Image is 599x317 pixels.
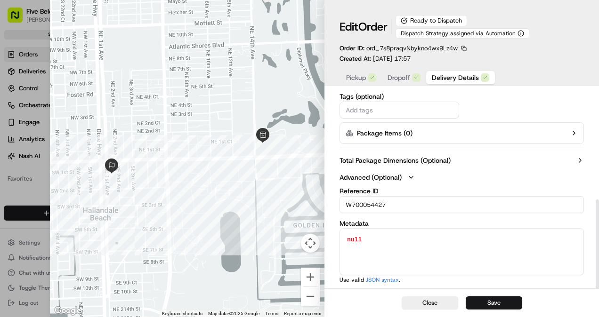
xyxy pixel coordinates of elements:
button: Map camera controls [301,234,320,253]
button: Start new chat [160,92,171,103]
div: Ready to Dispatch [396,15,467,26]
label: Advanced (Optional) [340,173,402,182]
input: Add tags [344,104,455,116]
img: 1736555255976-a54dd68f-1ca7-489b-9aae-adbdc363a1c4 [9,89,26,106]
button: Dispatch Strategy assigned via Automation [396,28,529,39]
p: Created At: [340,55,411,63]
a: JSON syntax [366,276,399,284]
label: Tags (optional) [340,93,459,100]
img: Google [52,305,83,317]
button: Total Package Dimensions (Optional) [340,156,584,165]
a: 📗Knowledge Base [6,132,76,149]
label: Total Package Dimensions (Optional) [340,156,451,165]
span: [DATE] 17:57 [373,55,411,63]
span: Delivery Details [432,73,479,82]
a: Terms (opens in new tab) [265,311,278,316]
a: Powered byPylon [66,158,114,166]
button: Zoom in [301,268,320,286]
img: Nash [9,9,28,28]
span: Pickup [346,73,366,82]
a: Open this area in Google Maps (opens a new window) [52,305,83,317]
label: Metadata [340,219,369,228]
a: 💻API Documentation [76,132,155,149]
span: Dispatch Strategy assigned via Automation [401,30,516,37]
button: Save [466,296,522,309]
p: Order ID: [340,44,458,53]
span: Order [358,19,388,34]
span: Pylon [94,159,114,166]
button: Zoom out [301,287,320,306]
label: Reference ID [340,188,584,194]
h1: Edit [340,19,388,34]
button: Package Items (0) [340,122,584,144]
p: Welcome 👋 [9,37,171,52]
span: API Documentation [89,136,151,145]
span: ord_7s8praqvNbykno4wx9Lz4w [366,44,458,52]
p: Use valid . [340,276,584,284]
span: Dropoff [388,73,410,82]
a: Report a map error [284,311,322,316]
div: We're available if you need us! [32,99,119,106]
button: Keyboard shortcuts [162,310,202,317]
div: 📗 [9,137,17,144]
span: Map data ©2025 Google [208,311,259,316]
textarea: null [340,229,583,275]
span: Knowledge Base [19,136,72,145]
button: Advanced (Optional) [340,173,584,182]
label: Package Items ( 0 ) [357,128,413,138]
input: Got a question? Start typing here... [24,60,170,70]
div: Start new chat [32,89,154,99]
button: Close [402,296,458,309]
div: 💻 [80,137,87,144]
